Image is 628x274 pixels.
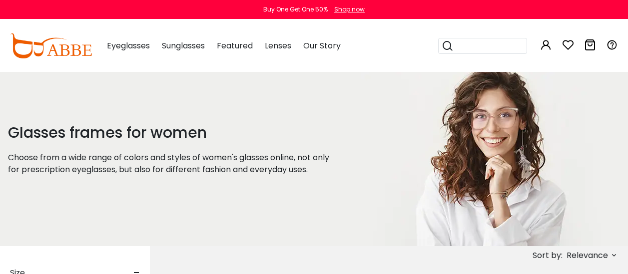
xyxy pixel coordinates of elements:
span: Featured [217,40,253,51]
p: Choose from a wide range of colors and styles of women's glasses online, not only for prescriptio... [8,152,336,176]
span: Our Story [303,40,341,51]
span: Sunglasses [162,40,205,51]
span: Lenses [265,40,291,51]
div: Shop now [334,5,365,14]
a: Shop now [329,5,365,13]
span: Eyeglasses [107,40,150,51]
div: Buy One Get One 50% [263,5,328,14]
img: glasses frames for women [361,71,615,246]
span: Sort by: [533,250,563,261]
span: Relevance [567,247,608,265]
img: abbeglasses.com [10,33,92,58]
h1: Glasses frames for women [8,124,336,142]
